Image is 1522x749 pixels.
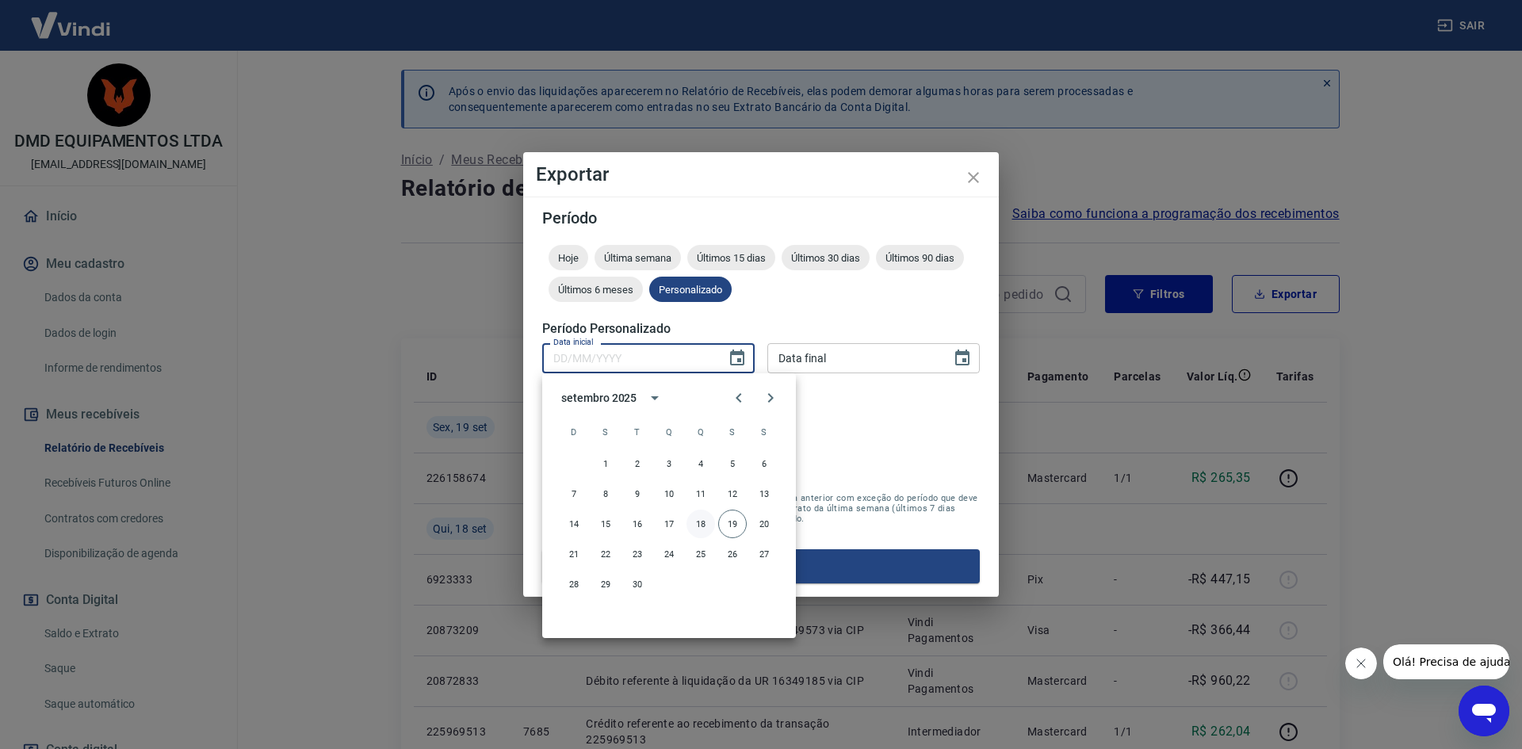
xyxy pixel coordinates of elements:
[641,384,668,411] button: calendar view is open, switch to year view
[687,245,775,270] div: Últimos 15 dias
[542,210,980,226] h5: Período
[595,245,681,270] div: Última semana
[755,382,786,414] button: Next month
[718,480,747,508] button: 12
[542,321,980,337] h5: Período Personalizado
[750,540,778,568] button: 27
[591,416,620,448] span: segunda-feira
[718,540,747,568] button: 26
[655,510,683,538] button: 17
[591,570,620,598] button: 29
[10,11,133,24] span: Olá! Precisa de ajuda?
[954,159,992,197] button: close
[767,343,940,373] input: DD/MM/YYYY
[1345,648,1377,679] iframe: Fechar mensagem
[1459,686,1509,736] iframe: Botão para abrir a janela de mensagens
[686,540,715,568] button: 25
[549,245,588,270] div: Hoje
[649,277,732,302] div: Personalizado
[595,252,681,264] span: Última semana
[655,540,683,568] button: 24
[560,416,588,448] span: domingo
[1383,644,1509,679] iframe: Mensagem da empresa
[750,416,778,448] span: sábado
[723,382,755,414] button: Previous month
[561,390,637,407] div: setembro 2025
[560,480,588,508] button: 7
[542,343,715,373] input: DD/MM/YYYY
[686,449,715,478] button: 4
[718,449,747,478] button: 5
[655,449,683,478] button: 3
[782,245,870,270] div: Últimos 30 dias
[718,510,747,538] button: 19
[591,540,620,568] button: 22
[721,342,753,374] button: Choose date
[687,252,775,264] span: Últimos 15 dias
[591,510,620,538] button: 15
[623,570,652,598] button: 30
[553,336,594,348] label: Data inicial
[876,252,964,264] span: Últimos 90 dias
[686,510,715,538] button: 18
[549,284,643,296] span: Últimos 6 meses
[591,480,620,508] button: 8
[782,252,870,264] span: Últimos 30 dias
[623,480,652,508] button: 9
[946,342,978,374] button: Choose date
[560,510,588,538] button: 14
[623,510,652,538] button: 16
[686,416,715,448] span: quinta-feira
[876,245,964,270] div: Últimos 90 dias
[591,449,620,478] button: 1
[560,570,588,598] button: 28
[686,480,715,508] button: 11
[655,480,683,508] button: 10
[623,416,652,448] span: terça-feira
[549,277,643,302] div: Últimos 6 meses
[623,540,652,568] button: 23
[750,480,778,508] button: 13
[649,284,732,296] span: Personalizado
[549,252,588,264] span: Hoje
[536,165,986,184] h4: Exportar
[718,416,747,448] span: sexta-feira
[750,449,778,478] button: 6
[655,416,683,448] span: quarta-feira
[623,449,652,478] button: 2
[560,540,588,568] button: 21
[750,510,778,538] button: 20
